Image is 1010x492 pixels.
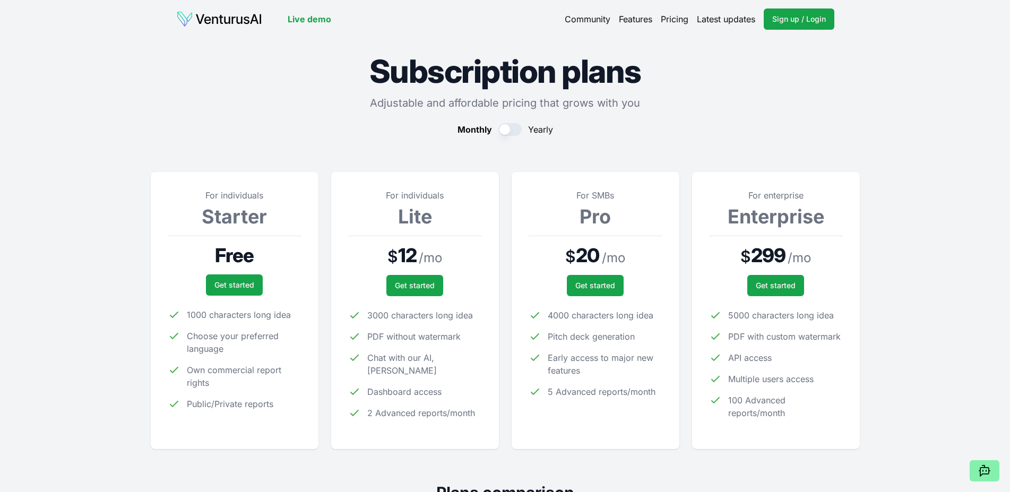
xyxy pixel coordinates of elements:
span: / mo [419,249,442,266]
span: 12 [398,245,417,266]
a: Get started [747,275,804,296]
span: PDF without watermark [367,330,461,343]
p: For individuals [168,189,301,202]
span: Sign up / Login [772,14,826,24]
span: Free [215,245,254,266]
p: Adjustable and affordable pricing that grows with you [151,96,860,110]
h3: Pro [529,206,662,227]
span: Public/Private reports [187,398,273,410]
p: For enterprise [709,189,843,202]
h3: Enterprise [709,206,843,227]
span: API access [728,351,772,364]
span: 299 [751,245,785,266]
span: Monthly [457,123,492,136]
span: Yearly [528,123,553,136]
span: 20 [576,245,599,266]
a: Get started [567,275,624,296]
p: For individuals [348,189,482,202]
span: / mo [788,249,811,266]
span: Own commercial report rights [187,364,301,389]
span: 5000 characters long idea [728,309,834,322]
a: Community [565,13,610,25]
img: logo [176,11,262,28]
span: PDF with custom watermark [728,330,841,343]
span: Chat with our AI, [PERSON_NAME] [367,351,482,377]
span: Multiple users access [728,373,814,385]
a: Pricing [661,13,688,25]
span: $ [387,247,398,266]
a: Get started [386,275,443,296]
a: Sign up / Login [764,8,834,30]
span: $ [740,247,751,266]
a: Latest updates [697,13,755,25]
span: Early access to major new features [548,351,662,377]
span: 3000 characters long idea [367,309,473,322]
a: Get started [206,274,263,296]
span: $ [565,247,576,266]
h3: Lite [348,206,482,227]
span: 100 Advanced reports/month [728,394,843,419]
h1: Subscription plans [151,55,860,87]
span: / mo [602,249,625,266]
span: 4000 characters long idea [548,309,653,322]
span: 1000 characters long idea [187,308,291,321]
p: For SMBs [529,189,662,202]
span: Choose your preferred language [187,330,301,355]
span: Pitch deck generation [548,330,635,343]
span: Dashboard access [367,385,442,398]
a: Live demo [288,13,331,25]
span: 5 Advanced reports/month [548,385,655,398]
a: Features [619,13,652,25]
span: 2 Advanced reports/month [367,407,475,419]
h3: Starter [168,206,301,227]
